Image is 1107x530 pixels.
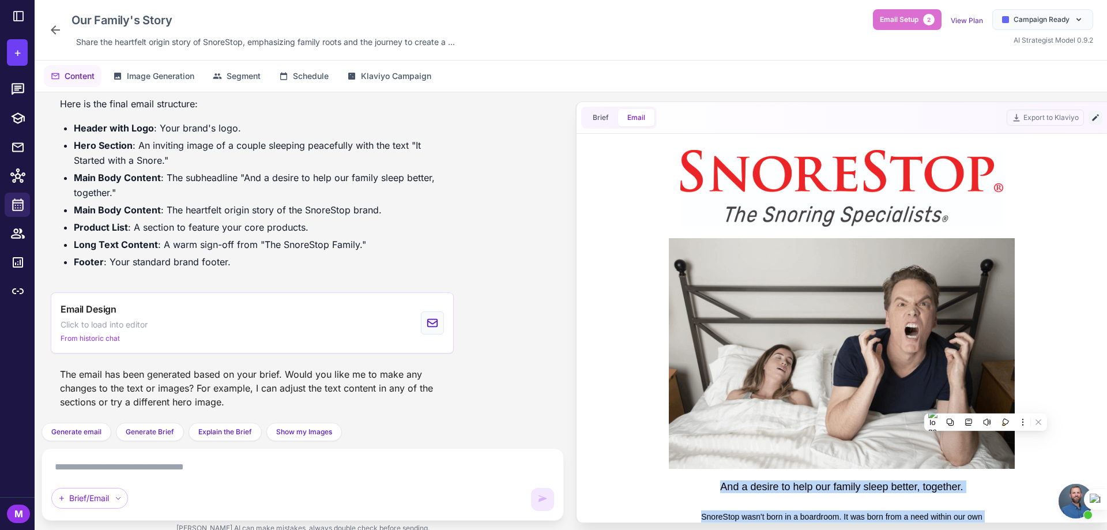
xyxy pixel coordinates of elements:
strong: Product List [74,221,128,233]
span: Schedule [293,70,329,82]
img: A couple sleeping peacefully with the text overlay: It Started with a Snore. [74,100,420,330]
strong: Long Text Content [74,239,158,250]
p: And a desire to help our family sleep better, together. [97,342,397,355]
button: Export to Klaviyo [1007,110,1084,126]
img: SnoreStop Logo [85,12,408,88]
strong: Hero Section [74,140,133,151]
span: + [14,44,21,61]
span: Click to load into editor [61,318,148,331]
div: Click to edit campaign name [67,9,460,31]
li: : The subheadline "And a desire to help our family sleep better, together." [74,170,445,200]
button: Email Setup2 [873,9,942,30]
button: Content [44,65,101,87]
strong: Footer [74,256,104,268]
li: : The heartfelt origin story of the SnoreStop brand. [74,202,445,217]
li: : A section to feature your core products. [74,220,445,235]
button: Email [618,109,654,126]
span: Email Setup [880,14,918,25]
div: Click to edit description [71,33,460,51]
button: Schedule [272,65,336,87]
button: Klaviyo Campaign [340,65,438,87]
span: Segment [227,70,261,82]
strong: Main Body Content [74,172,161,183]
div: The email has been generated based on your brief. Would you like me to make any changes to the te... [51,363,454,414]
span: From historic chat [61,333,120,344]
span: Image Generation [127,70,194,82]
span: Explain the Brief [198,427,252,437]
span: Show my Images [276,427,332,437]
a: Open chat [1059,484,1093,518]
button: Generate email [42,423,111,441]
button: Explain the Brief [189,423,262,441]
div: M [7,505,30,523]
li: : Your standard brand footer. [74,254,445,269]
button: Generate Brief [116,423,184,441]
span: Email Design [61,302,116,316]
p: SnoreStop wasn't born in a boardroom. It was born from a need within our own family. For years, w... [97,372,397,424]
button: Show my Images [266,423,342,441]
strong: Main Body Content [74,204,161,216]
div: Brief/Email [51,488,128,509]
button: Brief [583,109,618,126]
span: 2 [923,14,935,25]
button: Edit Email [1089,111,1102,125]
button: Image Generation [106,65,201,87]
li: : A warm sign-off from "The SnoreStop Family." [74,237,445,252]
button: Segment [206,65,268,87]
span: Generate Brief [126,427,174,437]
li: : An inviting image of a couple sleeping peacefully with the text "It Started with a Snore." [74,138,445,168]
strong: Header with Logo [74,122,154,134]
span: Campaign Ready [1014,14,1070,25]
a: View Plan [951,16,983,25]
span: Generate email [51,427,101,437]
span: AI Strategist Model 0.9.2 [1014,36,1093,44]
p: Here is the final email structure: [60,96,445,111]
span: Content [65,70,95,82]
button: + [7,39,28,66]
li: : Your brand's logo. [74,121,445,136]
span: Share the heartfelt origin story of SnoreStop, emphasizing family roots and the journey to create... [76,36,455,48]
span: Klaviyo Campaign [361,70,431,82]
